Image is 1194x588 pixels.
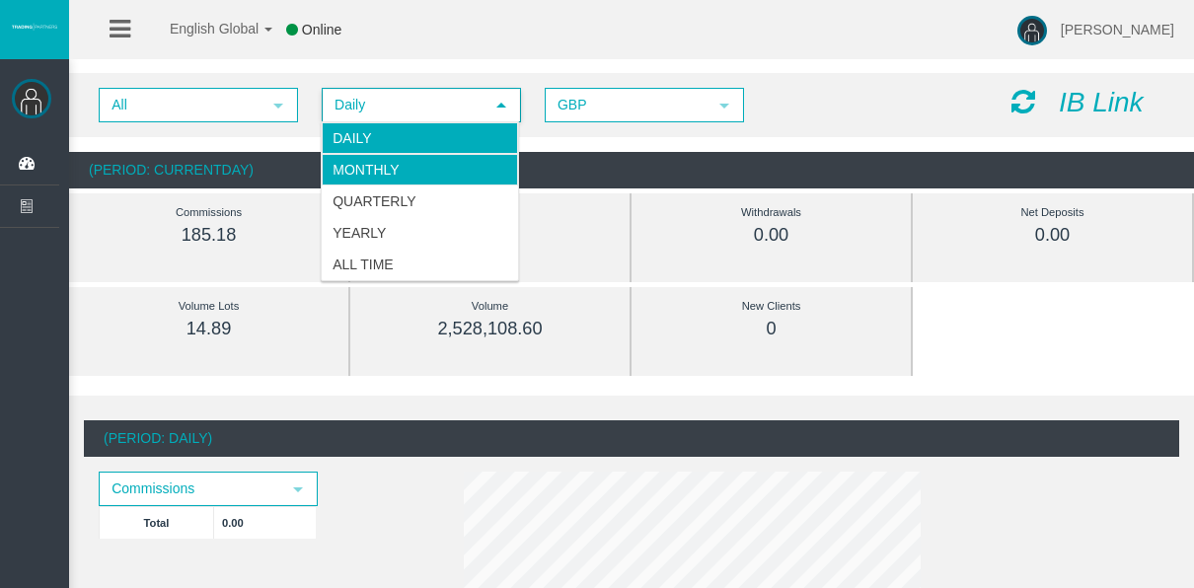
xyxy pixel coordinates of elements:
span: select [270,98,286,113]
div: (Period: Daily) [84,420,1179,457]
i: Reload Dashboard [1011,88,1035,115]
i: IB Link [1059,87,1144,117]
div: 185.18 [113,224,304,247]
span: Daily [324,90,484,120]
div: (Period: CurrentDay) [69,152,1194,188]
div: Commissions [113,201,304,224]
div: 2,528,108.60 [395,318,585,340]
li: Quarterly [322,185,518,217]
div: New Clients [676,295,866,318]
span: GBP [547,90,707,120]
span: All [101,90,261,120]
li: Daily [322,122,518,154]
div: 0 [676,318,866,340]
div: 0.00 [676,224,866,247]
div: Volume Lots [113,295,304,318]
li: Monthly [322,154,518,185]
img: logo.svg [10,23,59,31]
div: 0.00 [957,224,1148,247]
span: Commissions [101,474,280,504]
div: Withdrawals [676,201,866,224]
div: Volume [395,295,585,318]
li: All Time [322,249,518,280]
img: user-image [1017,16,1047,45]
div: Net Deposits [957,201,1148,224]
span: select [493,98,509,113]
span: select [290,481,306,497]
span: [PERSON_NAME] [1061,22,1174,37]
span: select [716,98,732,113]
li: Yearly [322,217,518,249]
td: 0.00 [214,506,317,539]
span: English Global [144,21,259,37]
span: Online [302,22,341,37]
td: Total [100,506,214,539]
div: 14.89 [113,318,304,340]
